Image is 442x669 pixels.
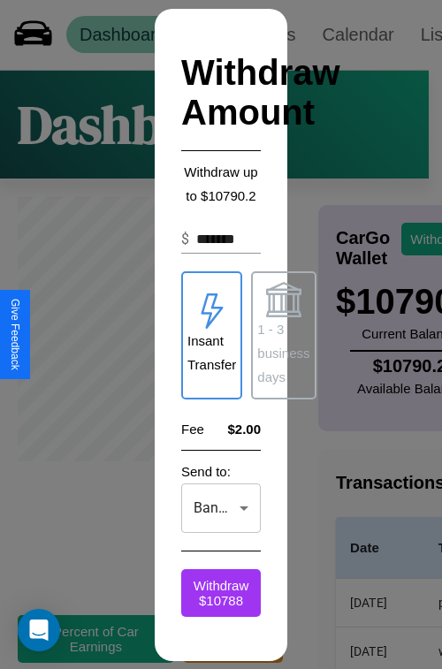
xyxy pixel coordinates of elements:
p: Fee [181,417,204,441]
button: Withdraw $10788 [181,569,261,617]
h2: Withdraw Amount [181,35,261,151]
p: Insant Transfer [187,329,236,376]
p: Withdraw up to $ 10790.2 [181,160,261,208]
h4: $2.00 [227,422,261,437]
p: Send to: [181,460,261,483]
div: Give Feedback [9,299,21,370]
div: Open Intercom Messenger [18,609,60,651]
p: $ [181,229,189,250]
p: 1 - 3 business days [257,317,309,389]
div: Banky McBankface [181,483,261,533]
